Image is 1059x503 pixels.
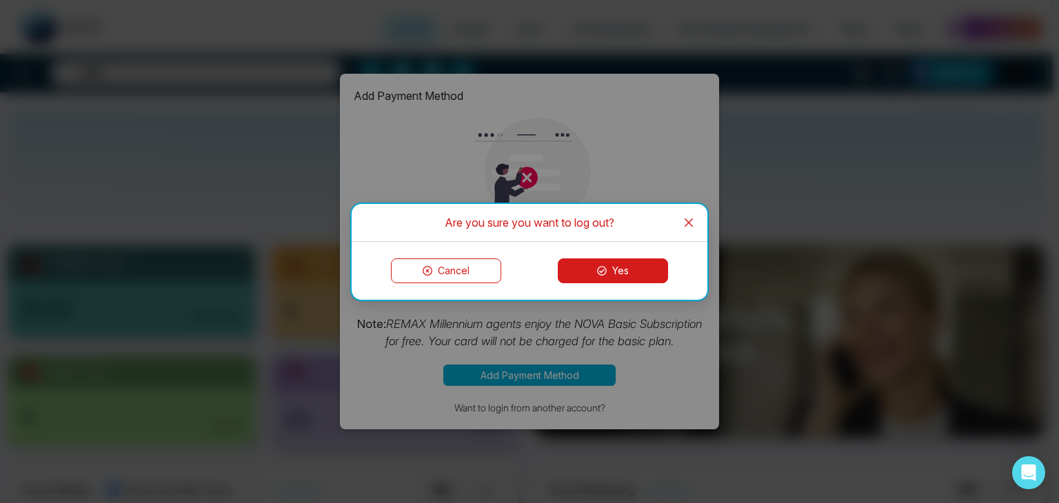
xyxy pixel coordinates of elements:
[670,204,707,241] button: Close
[683,217,694,228] span: close
[558,258,668,283] button: Yes
[391,258,501,283] button: Cancel
[1012,456,1045,489] div: Open Intercom Messenger
[368,215,691,230] div: Are you sure you want to log out?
